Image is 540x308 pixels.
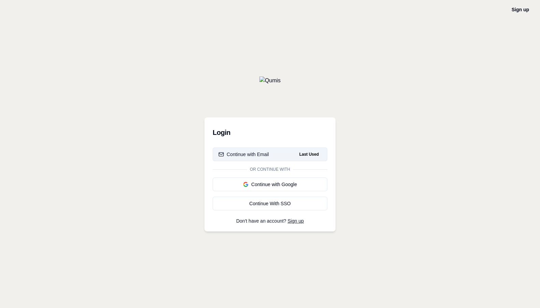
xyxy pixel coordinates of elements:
[288,218,304,224] a: Sign up
[512,7,529,12] a: Sign up
[297,150,322,158] span: Last Used
[218,181,322,188] div: Continue with Google
[218,151,269,158] div: Continue with Email
[213,219,327,223] p: Don't have an account?
[218,200,322,207] div: Continue With SSO
[213,178,327,191] button: Continue with Google
[259,76,281,85] img: Qumis
[213,148,327,161] button: Continue with EmailLast Used
[213,126,327,139] h3: Login
[213,197,327,210] a: Continue With SSO
[247,167,293,172] span: Or continue with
